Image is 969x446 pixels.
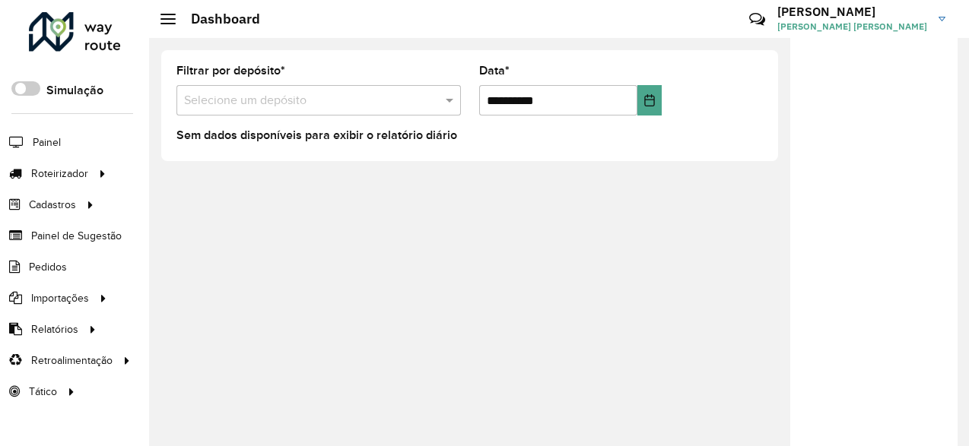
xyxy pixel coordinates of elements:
[31,228,122,244] span: Painel de Sugestão
[29,259,67,275] span: Pedidos
[31,290,89,306] span: Importações
[33,134,61,150] span: Painel
[777,20,927,33] span: [PERSON_NAME] [PERSON_NAME]
[637,85,662,115] button: Choose Date
[29,384,57,400] span: Tático
[31,166,88,182] span: Roteirizador
[176,11,260,27] h2: Dashboard
[176,62,285,80] label: Filtrar por depósito
[479,62,510,80] label: Data
[31,321,78,337] span: Relatórios
[176,126,457,144] label: Sem dados disponíveis para exibir o relatório diário
[46,81,103,100] label: Simulação
[31,353,113,369] span: Retroalimentação
[777,5,927,19] h3: [PERSON_NAME]
[29,197,76,213] span: Cadastros
[741,3,774,36] a: Contato Rápido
